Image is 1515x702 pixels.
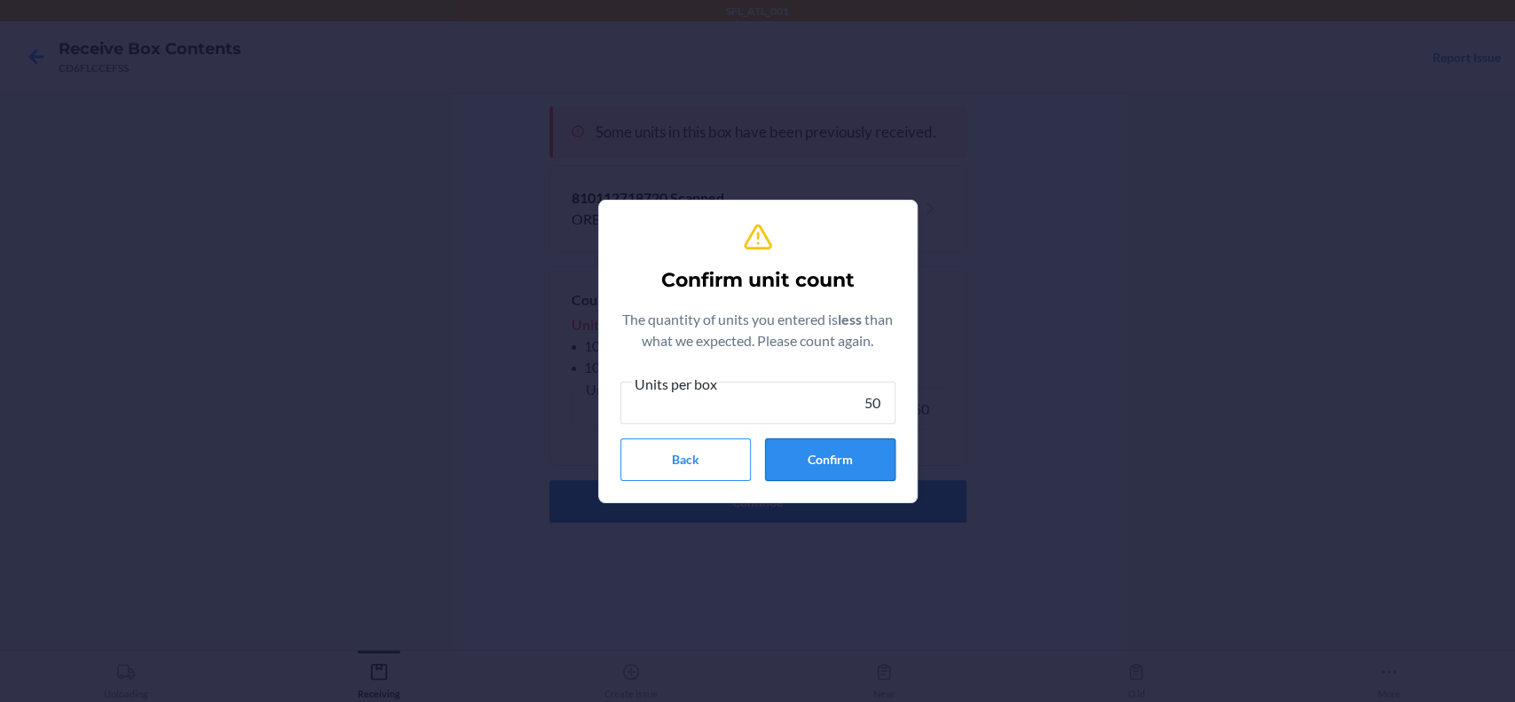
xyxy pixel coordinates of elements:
span: Units per box [632,375,720,393]
p: The quantity of units you entered is than what we expected. Please count again. [620,309,896,351]
input: Units per box [620,382,896,424]
button: Confirm [765,438,896,481]
h2: Confirm unit count [661,266,855,295]
b: less [838,311,864,327]
button: Back [620,438,751,481]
